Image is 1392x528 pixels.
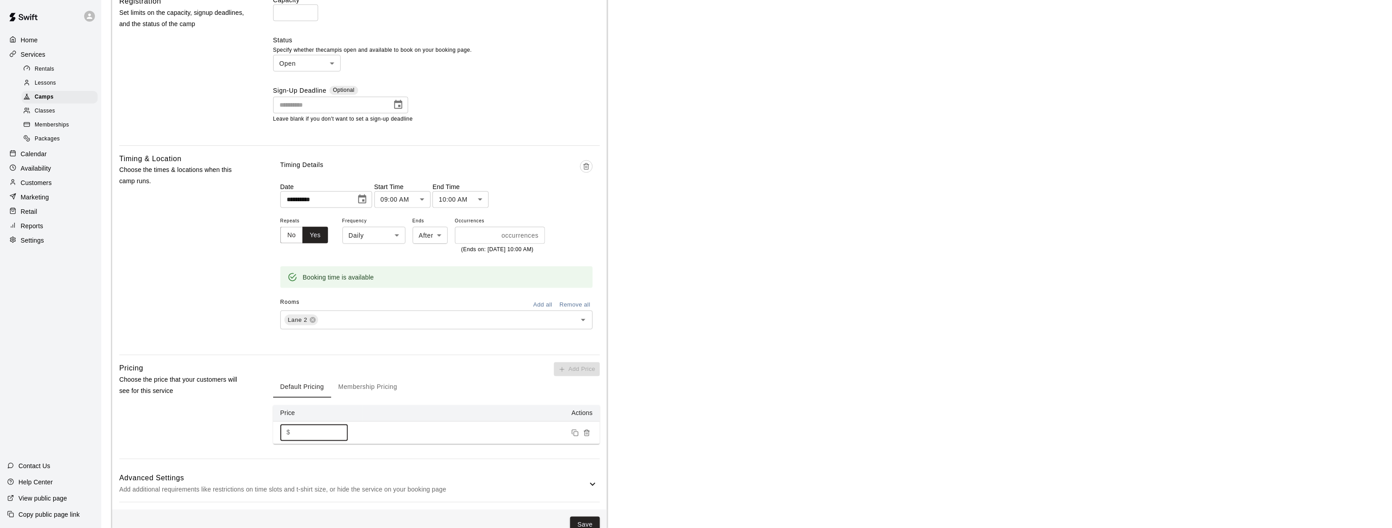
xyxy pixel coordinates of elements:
[280,227,303,244] button: No
[119,466,600,502] div: Advanced SettingsAdd additional requirements like restrictions on time slots and t-shirt size, or...
[21,193,49,202] p: Marketing
[21,236,44,245] p: Settings
[273,36,600,45] label: Status
[581,427,593,439] button: Remove price
[119,473,587,484] h6: Advanced Settings
[7,162,94,175] a: Availability
[273,115,600,124] p: Leave blank if you don't want to set a sign-up deadline
[18,478,53,487] p: Help Center
[21,50,45,59] p: Services
[413,227,448,244] div: After
[21,149,47,158] p: Calendar
[432,191,489,208] div: 10:00 AM
[413,215,448,227] span: Ends
[35,93,54,102] span: Camps
[273,376,331,398] button: Default Pricing
[119,484,587,496] p: Add additional requirements like restrictions on time slots and t-shirt size, or hide the service...
[35,107,55,116] span: Classes
[284,316,311,325] span: Lane 2
[7,205,94,218] a: Retail
[577,314,590,326] button: Open
[21,207,37,216] p: Retail
[273,46,600,55] p: Specify whether the camp is open and available to book on your booking page.
[273,55,341,72] div: Open
[374,191,431,208] div: 09:00 AM
[22,132,101,146] a: Packages
[280,299,300,305] span: Rooms
[18,510,80,519] p: Copy public page link
[333,87,355,93] span: Optional
[303,269,374,285] div: Booking time is available
[284,315,318,325] div: Lane 2
[7,48,94,61] a: Services
[273,86,327,96] label: Sign-Up Deadline
[35,65,54,74] span: Rentals
[569,427,581,439] button: Duplicate price
[389,96,407,114] button: Choose date
[342,227,405,244] div: Daily
[21,178,52,187] p: Customers
[501,231,538,240] p: occurrences
[22,105,98,117] div: Classes
[7,234,94,247] a: Settings
[461,245,539,254] p: (Ends on: [DATE] 10:00 AM)
[119,7,244,30] p: Set limits on the capacity, signup deadlines, and the status of the camp
[18,494,67,503] p: View public page
[302,227,328,244] button: Yes
[7,176,94,190] a: Customers
[280,215,335,227] span: Repeats
[557,298,593,312] button: Remove all
[22,119,98,131] div: Memberships
[35,79,56,88] span: Lessons
[21,36,38,45] p: Home
[22,118,101,132] a: Memberships
[580,160,593,182] span: Delete time
[119,374,244,397] p: Choose the price that your customers will see for this service
[22,104,101,118] a: Classes
[273,405,363,422] th: Price
[280,160,324,170] p: Timing Details
[7,33,94,47] a: Home
[22,90,101,104] a: Camps
[18,461,50,470] p: Contact Us
[35,121,69,130] span: Memberships
[7,147,94,161] a: Calendar
[21,164,51,173] p: Availability
[363,405,600,422] th: Actions
[22,76,101,90] a: Lessons
[374,182,431,191] p: Start Time
[353,190,371,208] button: Choose date, selected date is Aug 19, 2025
[7,219,94,233] a: Reports
[119,153,181,165] h6: Timing & Location
[22,91,98,104] div: Camps
[119,164,244,187] p: Choose the times & locations when this camp runs.
[22,133,98,145] div: Packages
[280,227,328,244] div: outlined button group
[22,63,98,76] div: Rentals
[287,428,290,438] p: $
[35,135,60,144] span: Packages
[528,298,557,312] button: Add all
[280,182,372,191] p: Date
[432,182,489,191] p: End Time
[455,215,545,227] span: Occurrences
[7,190,94,204] a: Marketing
[342,215,405,227] span: Frequency
[331,376,405,398] button: Membership Pricing
[22,77,98,90] div: Lessons
[119,362,143,374] h6: Pricing
[21,221,43,230] p: Reports
[22,62,101,76] a: Rentals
